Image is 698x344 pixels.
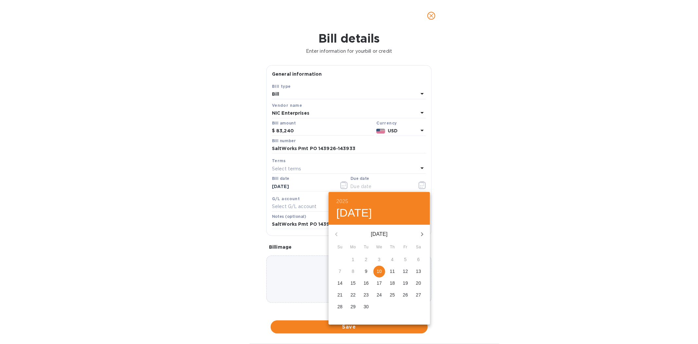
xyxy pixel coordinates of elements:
p: 24 [377,292,382,298]
p: 10 [377,268,382,275]
p: 20 [416,280,421,286]
p: [DATE] [344,230,414,238]
button: 25 [386,289,398,301]
p: 9 [365,268,367,275]
p: 21 [337,292,343,298]
button: 15 [347,277,359,289]
button: 18 [386,277,398,289]
button: 21 [334,289,346,301]
button: 28 [334,301,346,313]
button: 9 [360,266,372,277]
button: 23 [360,289,372,301]
button: 11 [386,266,398,277]
p: 30 [364,303,369,310]
button: 22 [347,289,359,301]
p: 11 [390,268,395,275]
p: 28 [337,303,343,310]
p: 27 [416,292,421,298]
p: 23 [364,292,369,298]
button: 30 [360,301,372,313]
button: 26 [400,289,411,301]
button: 16 [360,277,372,289]
p: 15 [350,280,356,286]
p: 13 [416,268,421,275]
button: 29 [347,301,359,313]
p: 25 [390,292,395,298]
span: Su [334,244,346,251]
button: 14 [334,277,346,289]
p: 18 [390,280,395,286]
button: 17 [373,277,385,289]
span: Th [386,244,398,251]
button: 13 [413,266,424,277]
span: Sa [413,244,424,251]
button: 2025 [336,197,348,206]
button: 12 [400,266,411,277]
span: Mo [347,244,359,251]
p: 16 [364,280,369,286]
span: We [373,244,385,251]
p: 19 [403,280,408,286]
p: 29 [350,303,356,310]
p: 12 [403,268,408,275]
button: [DATE] [336,206,372,220]
p: 22 [350,292,356,298]
button: 24 [373,289,385,301]
button: 19 [400,277,411,289]
p: 14 [337,280,343,286]
button: 27 [413,289,424,301]
button: 20 [413,277,424,289]
p: 17 [377,280,382,286]
span: Fr [400,244,411,251]
p: 26 [403,292,408,298]
span: Tu [360,244,372,251]
button: 10 [373,266,385,277]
